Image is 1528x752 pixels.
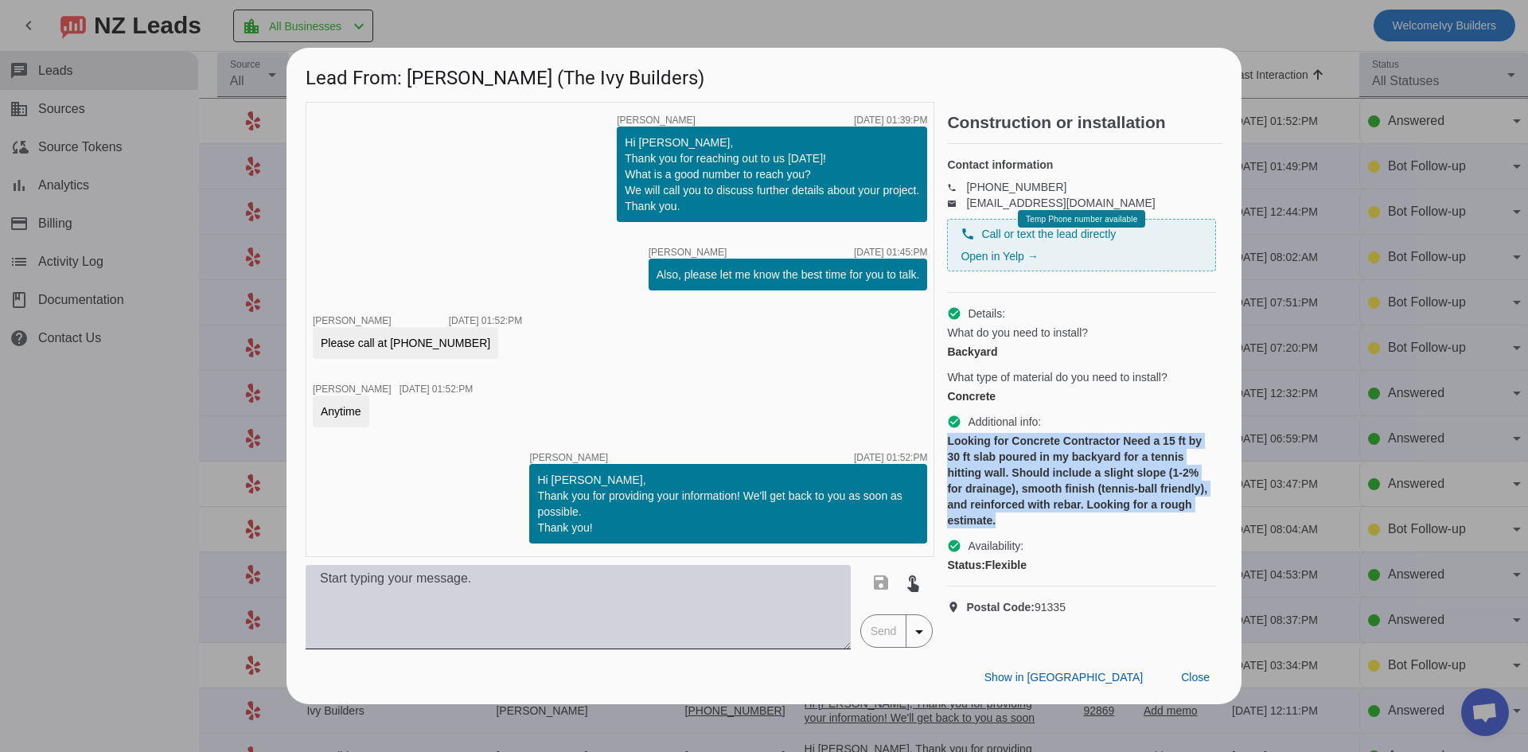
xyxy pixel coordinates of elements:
button: Close [1168,663,1222,692]
mat-icon: check_circle [947,306,961,321]
div: Hi [PERSON_NAME], Thank you for providing your information! We'll get back to you as soon as poss... [537,472,919,536]
span: Call or text the lead directly [981,226,1116,242]
span: Temp Phone number available [1026,215,1137,224]
mat-icon: phone [961,227,975,241]
a: Open in Yelp → [961,250,1038,263]
h4: Contact information [947,157,1216,173]
span: [PERSON_NAME] [313,384,392,395]
div: [DATE] 01:52:PM [400,384,473,394]
button: Show in [GEOGRAPHIC_DATA] [972,663,1156,692]
strong: Postal Code: [966,601,1035,614]
mat-icon: touch_app [903,573,922,592]
span: [PERSON_NAME] [529,453,608,462]
a: [PHONE_NUMBER] [966,181,1066,193]
mat-icon: phone [947,183,966,191]
div: Looking for Concrete Contractor Need a 15 ft by 30 ft slab poured in my backyard for a tennis hit... [947,433,1216,528]
span: Availability: [968,538,1023,554]
span: [PERSON_NAME] [649,247,727,257]
mat-icon: check_circle [947,539,961,553]
h1: Lead From: [PERSON_NAME] (The Ivy Builders) [286,48,1241,101]
div: [DATE] 01:39:PM [854,115,927,125]
div: Concrete [947,388,1216,404]
mat-icon: arrow_drop_down [910,622,929,641]
div: Please call at [PHONE_NUMBER] [321,335,490,351]
div: Backyard [947,344,1216,360]
span: What type of material do you need to install? [947,369,1167,385]
div: Anytime [321,403,361,419]
div: Hi [PERSON_NAME], Thank you for reaching out to us [DATE]! What is a good number to reach you? We... [625,134,919,214]
span: Additional info: [968,414,1041,430]
div: Flexible [947,557,1216,573]
mat-icon: check_circle [947,415,961,429]
span: Show in [GEOGRAPHIC_DATA] [984,671,1143,684]
span: Close [1181,671,1210,684]
span: What do you need to install? [947,325,1088,341]
mat-icon: email [947,199,966,207]
div: Also, please let me know the best time for you to talk.​ [657,267,920,282]
span: [PERSON_NAME] [617,115,696,125]
span: Details: [968,306,1005,321]
mat-icon: location_on [947,601,966,614]
div: [DATE] 01:52:PM [449,316,522,325]
a: [EMAIL_ADDRESS][DOMAIN_NAME] [966,197,1155,209]
div: [DATE] 01:45:PM [854,247,927,257]
h2: Construction or installation [947,115,1222,131]
strong: Status: [947,559,984,571]
span: 91335 [966,599,1066,615]
span: [PERSON_NAME] [313,315,392,326]
div: [DATE] 01:52:PM [854,453,927,462]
